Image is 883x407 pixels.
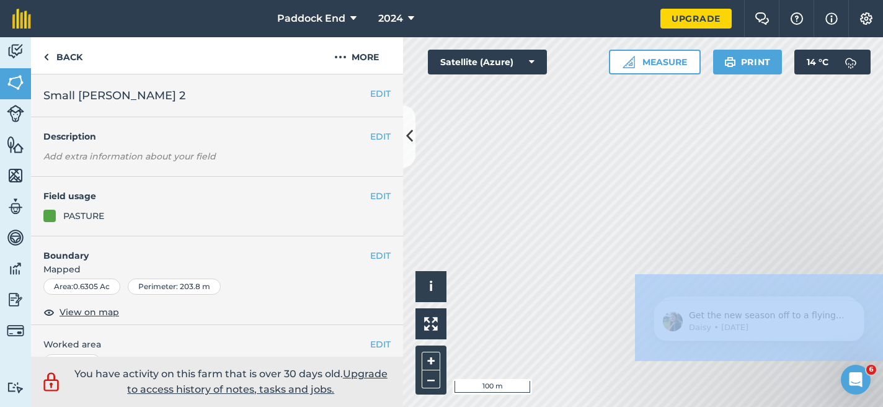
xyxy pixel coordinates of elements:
[12,9,31,29] img: fieldmargin Logo
[415,271,446,302] button: i
[43,305,119,320] button: View on map
[623,56,635,68] img: Ruler icon
[7,135,24,154] img: svg+xml;base64,PHN2ZyB4bWxucz0iaHR0cDovL3d3dy53My5vcmcvMjAwMC9zdmciIHdpZHRoPSI1NiIgaGVpZ2h0PSI2MC...
[866,365,876,375] span: 6
[60,305,119,319] span: View on map
[609,50,701,74] button: Measure
[43,338,391,351] span: Worked area
[43,50,49,65] img: svg+xml;base64,PHN2ZyB4bWxucz0iaHR0cDovL3d3dy53My5vcmcvMjAwMC9zdmciIHdpZHRoPSI5IiBoZWlnaHQ9IjI0Ii...
[859,12,874,25] img: A cog icon
[838,50,863,74] img: svg+xml;base64,PD94bWwgdmVyc2lvbj0iMS4wIiBlbmNvZGluZz0idXRmLTgiPz4KPCEtLSBHZW5lcmF0b3I6IEFkb2JlIE...
[424,317,438,331] img: Four arrows, one pointing top left, one top right, one bottom right and the last bottom left
[428,50,547,74] button: Satellite (Azure)
[794,50,871,74] button: 14 °C
[7,166,24,185] img: svg+xml;base64,PHN2ZyB4bWxucz0iaHR0cDovL3d3dy53My5vcmcvMjAwMC9zdmciIHdpZHRoPSI1NiIgaGVpZ2h0PSI2MC...
[31,37,95,74] a: Back
[7,382,24,393] img: svg+xml;base64,PD94bWwgdmVyc2lvbj0iMS4wIiBlbmNvZGluZz0idXRmLTgiPz4KPCEtLSBHZW5lcmF0b3I6IEFkb2JlIE...
[370,130,391,143] button: EDIT
[310,37,403,74] button: More
[277,11,345,26] span: Paddock End
[7,290,24,309] img: svg+xml;base64,PD94bWwgdmVyc2lvbj0iMS4wIiBlbmNvZGluZz0idXRmLTgiPz4KPCEtLSBHZW5lcmF0b3I6IEFkb2JlIE...
[63,209,104,223] div: PASTURE
[7,42,24,61] img: svg+xml;base64,PD94bWwgdmVyc2lvbj0iMS4wIiBlbmNvZGluZz0idXRmLTgiPz4KPCEtLSBHZW5lcmF0b3I6IEFkb2JlIE...
[40,370,62,393] img: svg+xml;base64,PD94bWwgdmVyc2lvbj0iMS4wIiBlbmNvZGluZz0idXRmLTgiPz4KPCEtLSBHZW5lcmF0b3I6IEFkb2JlIE...
[43,279,120,295] div: Area : 0.6305 Ac
[789,12,804,25] img: A question mark icon
[378,11,403,26] span: 2024
[841,365,871,395] iframe: Intercom live chat
[43,130,391,143] h4: Description
[7,322,24,339] img: svg+xml;base64,PD94bWwgdmVyc2lvbj0iMS4wIiBlbmNvZGluZz0idXRmLTgiPz4KPCEtLSBHZW5lcmF0b3I6IEFkb2JlIE...
[370,87,391,101] button: EDIT
[128,279,221,295] div: Perimeter : 203.8 m
[43,305,55,320] img: svg+xml;base64,PHN2ZyB4bWxucz0iaHR0cDovL3d3dy53My5vcmcvMjAwMC9zdmciIHdpZHRoPSIxOCIgaGVpZ2h0PSIyNC...
[334,50,347,65] img: svg+xml;base64,PHN2ZyB4bWxucz0iaHR0cDovL3d3dy53My5vcmcvMjAwMC9zdmciIHdpZHRoPSIyMCIgaGVpZ2h0PSIyNC...
[43,87,185,104] span: Small [PERSON_NAME] 2
[370,338,391,351] button: EDIT
[7,73,24,92] img: svg+xml;base64,PHN2ZyB4bWxucz0iaHR0cDovL3d3dy53My5vcmcvMjAwMC9zdmciIHdpZHRoPSI1NiIgaGVpZ2h0PSI2MC...
[713,50,783,74] button: Print
[807,50,828,74] span: 14 ° C
[422,352,440,370] button: +
[825,11,838,26] img: svg+xml;base64,PHN2ZyB4bWxucz0iaHR0cDovL3d3dy53My5vcmcvMjAwMC9zdmciIHdpZHRoPSIxNyIgaGVpZ2h0PSIxNy...
[429,279,433,294] span: i
[7,259,24,278] img: svg+xml;base64,PD94bWwgdmVyc2lvbj0iMS4wIiBlbmNvZGluZz0idXRmLTgiPz4KPCEtLSBHZW5lcmF0b3I6IEFkb2JlIE...
[7,228,24,247] img: svg+xml;base64,PD94bWwgdmVyc2lvbj0iMS4wIiBlbmNvZGluZz0idXRmLTgiPz4KPCEtLSBHZW5lcmF0b3I6IEFkb2JlIE...
[724,55,736,69] img: svg+xml;base64,PHN2ZyB4bWxucz0iaHR0cDovL3d3dy53My5vcmcvMjAwMC9zdmciIHdpZHRoPSIxOSIgaGVpZ2h0PSIyNC...
[31,236,370,262] h4: Boundary
[7,197,24,216] img: svg+xml;base64,PD94bWwgdmVyc2lvbj0iMS4wIiBlbmNvZGluZz0idXRmLTgiPz4KPCEtLSBHZW5lcmF0b3I6IEFkb2JlIE...
[755,12,770,25] img: Two speech bubbles overlapping with the left bubble in the forefront
[43,189,370,203] h4: Field usage
[660,9,732,29] a: Upgrade
[422,370,440,388] button: –
[370,249,391,262] button: EDIT
[43,151,216,162] em: Add extra information about your field
[43,354,101,370] div: 0.6305 Ac
[635,274,883,361] iframe: Intercom notifications message
[370,189,391,203] button: EDIT
[7,105,24,122] img: svg+xml;base64,PD94bWwgdmVyc2lvbj0iMS4wIiBlbmNvZGluZz0idXRmLTgiPz4KPCEtLSBHZW5lcmF0b3I6IEFkb2JlIE...
[68,366,394,398] p: You have activity on this farm that is over 30 days old.
[31,262,403,276] span: Mapped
